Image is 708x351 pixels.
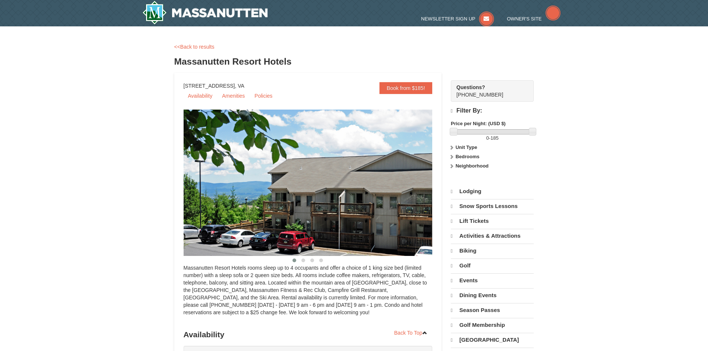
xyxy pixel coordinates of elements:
a: Massanutten Resort [142,1,268,25]
span: 185 [491,135,499,141]
a: Policies [250,90,277,101]
img: 19219026-1-e3b4ac8e.jpg [184,110,451,256]
a: Snow Sports Lessons [451,199,534,213]
span: Owner's Site [507,16,542,22]
strong: Questions? [456,84,485,90]
strong: Neighborhood [456,163,489,169]
a: Dining Events [451,288,534,302]
a: Newsletter Sign Up [421,16,494,22]
a: Lift Tickets [451,214,534,228]
h4: Filter By: [451,107,534,114]
a: <<Back to results [174,44,214,50]
img: Massanutten Resort Logo [142,1,268,25]
a: Events [451,273,534,287]
a: [GEOGRAPHIC_DATA] [451,333,534,347]
a: Activities & Attractions [451,229,534,243]
a: Amenities [217,90,249,101]
a: Lodging [451,185,534,198]
a: Golf [451,259,534,273]
a: Owner's Site [507,16,560,22]
a: Book from $185! [379,82,433,94]
a: Season Passes [451,303,534,317]
h3: Massanutten Resort Hotels [174,54,534,69]
span: [PHONE_NUMBER] [456,84,520,98]
strong: Price per Night: (USD $) [451,121,505,126]
a: Golf Membership [451,318,534,332]
a: Biking [451,244,534,258]
a: Back To Top [389,327,433,338]
span: Newsletter Sign Up [421,16,475,22]
h3: Availability [184,327,433,342]
div: Massanutten Resort Hotels rooms sleep up to 4 occupants and offer a choice of 1 king size bed (li... [184,264,433,324]
label: - [451,134,534,142]
strong: Unit Type [456,144,477,150]
span: 0 [486,135,489,141]
strong: Bedrooms [456,154,479,159]
a: Availability [184,90,217,101]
